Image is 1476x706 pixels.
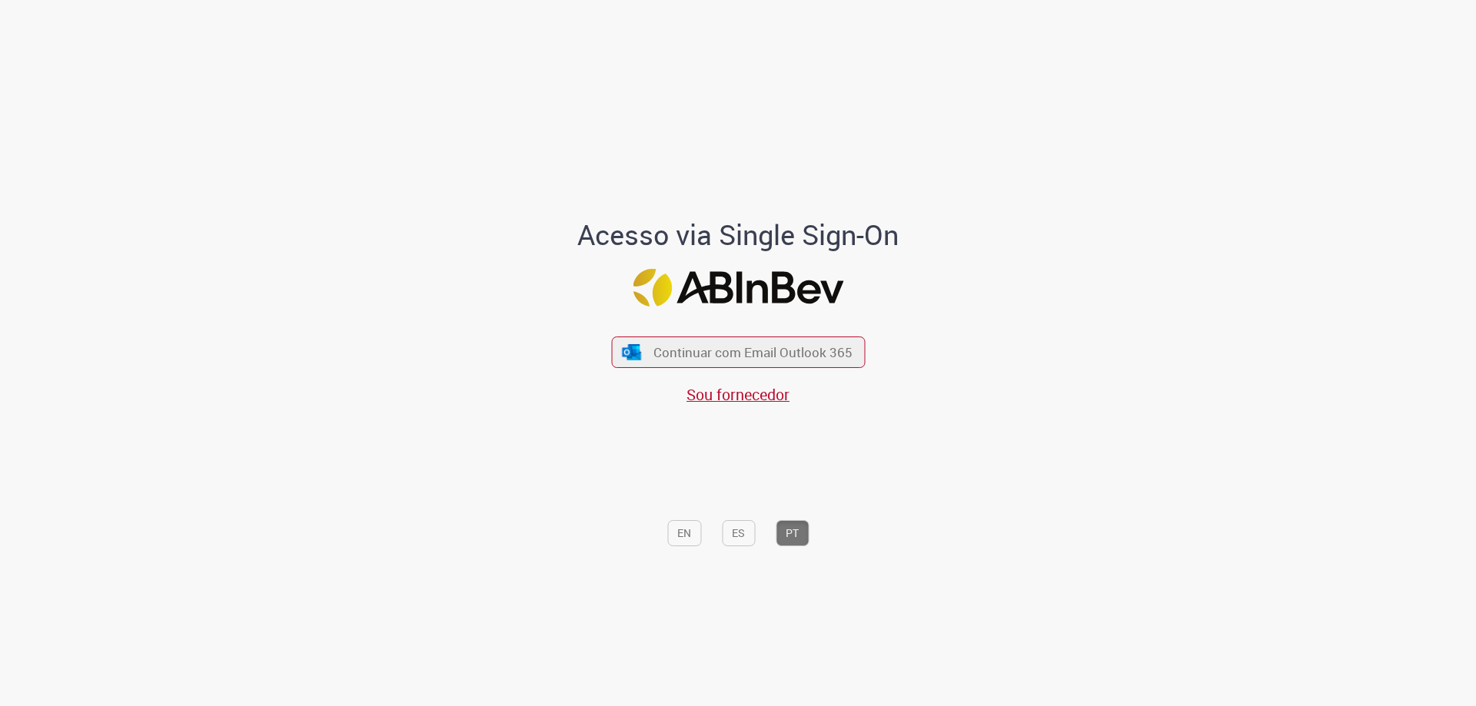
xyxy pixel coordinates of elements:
button: PT [776,520,809,546]
img: Logo ABInBev [633,269,843,307]
img: ícone Azure/Microsoft 360 [621,344,643,360]
a: Sou fornecedor [686,384,790,405]
span: Continuar com Email Outlook 365 [653,343,853,361]
button: ícone Azure/Microsoft 360 Continuar com Email Outlook 365 [611,336,865,368]
h1: Acesso via Single Sign-On [525,220,952,250]
button: EN [667,520,701,546]
button: ES [722,520,755,546]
